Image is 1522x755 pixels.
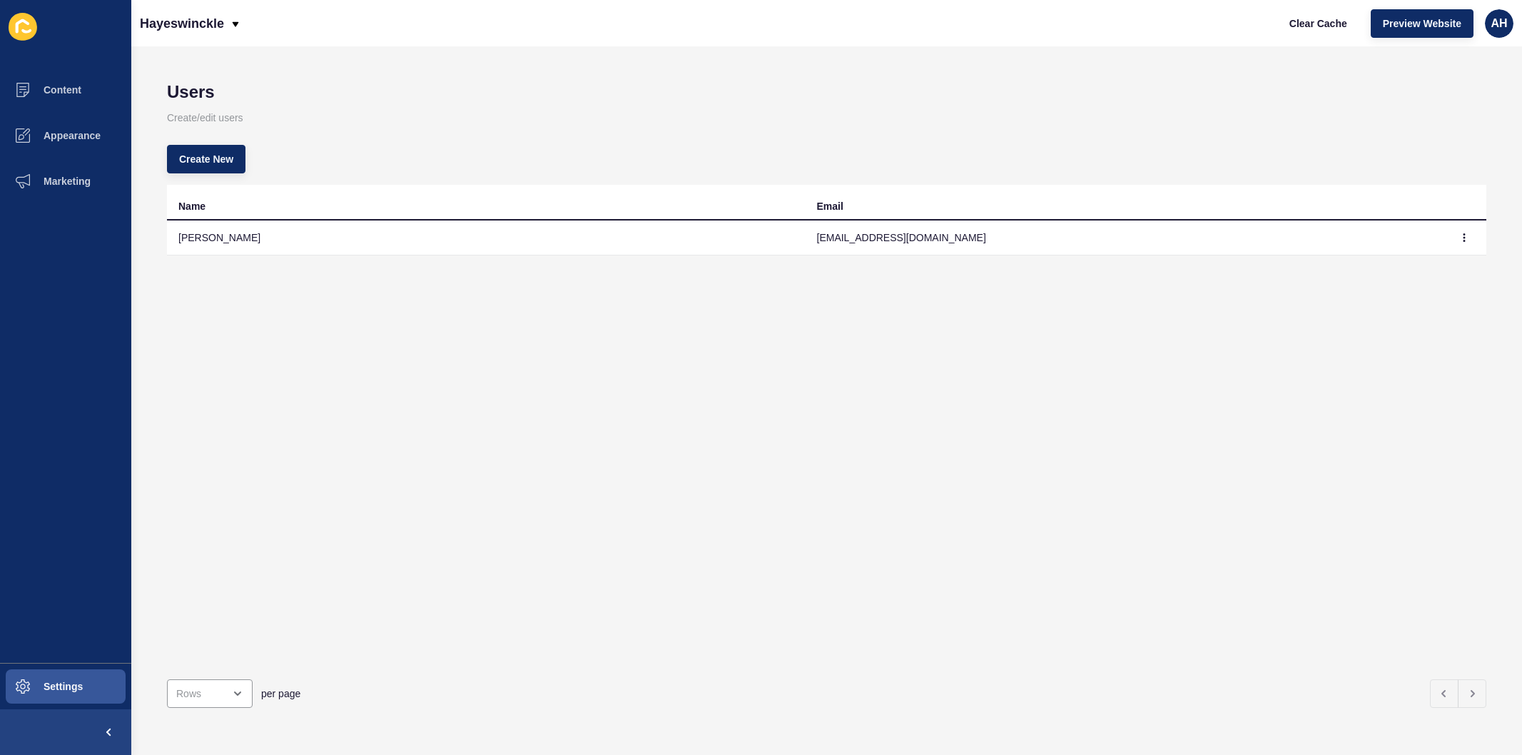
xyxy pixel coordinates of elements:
[261,686,300,701] span: per page
[1491,16,1507,31] span: AH
[167,82,1486,102] h1: Users
[817,199,843,213] div: Email
[178,199,206,213] div: Name
[167,145,245,173] button: Create New
[167,679,253,708] div: open menu
[1383,16,1461,31] span: Preview Website
[140,6,224,41] p: Hayeswinckle
[1371,9,1473,38] button: Preview Website
[1289,16,1347,31] span: Clear Cache
[179,152,233,166] span: Create New
[167,221,806,255] td: [PERSON_NAME]
[806,221,1444,255] td: [EMAIL_ADDRESS][DOMAIN_NAME]
[1277,9,1359,38] button: Clear Cache
[167,102,1486,133] p: Create/edit users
